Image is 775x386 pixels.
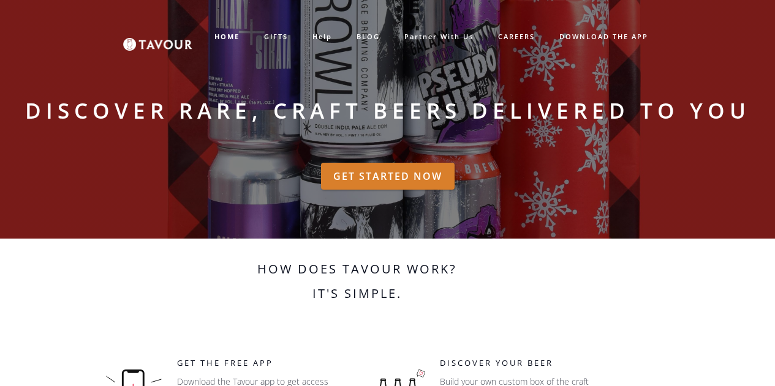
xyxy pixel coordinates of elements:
strong: HOME [214,32,240,41]
h5: Discover your beer [440,357,606,369]
h5: GET THE FREE APP [177,357,337,369]
a: BLOG [344,27,392,47]
a: CAREERS [486,27,547,47]
a: DOWNLOAD THE APP [547,27,660,47]
a: GET STARTED NOW [321,163,455,190]
a: help [300,27,344,47]
a: HOME [202,27,252,47]
a: partner with us [392,27,486,47]
strong: Discover rare, craft beers delivered to you [25,96,750,125]
h2: How does Tavour work? It's simple. [183,257,532,318]
a: GIFTS [252,27,300,47]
